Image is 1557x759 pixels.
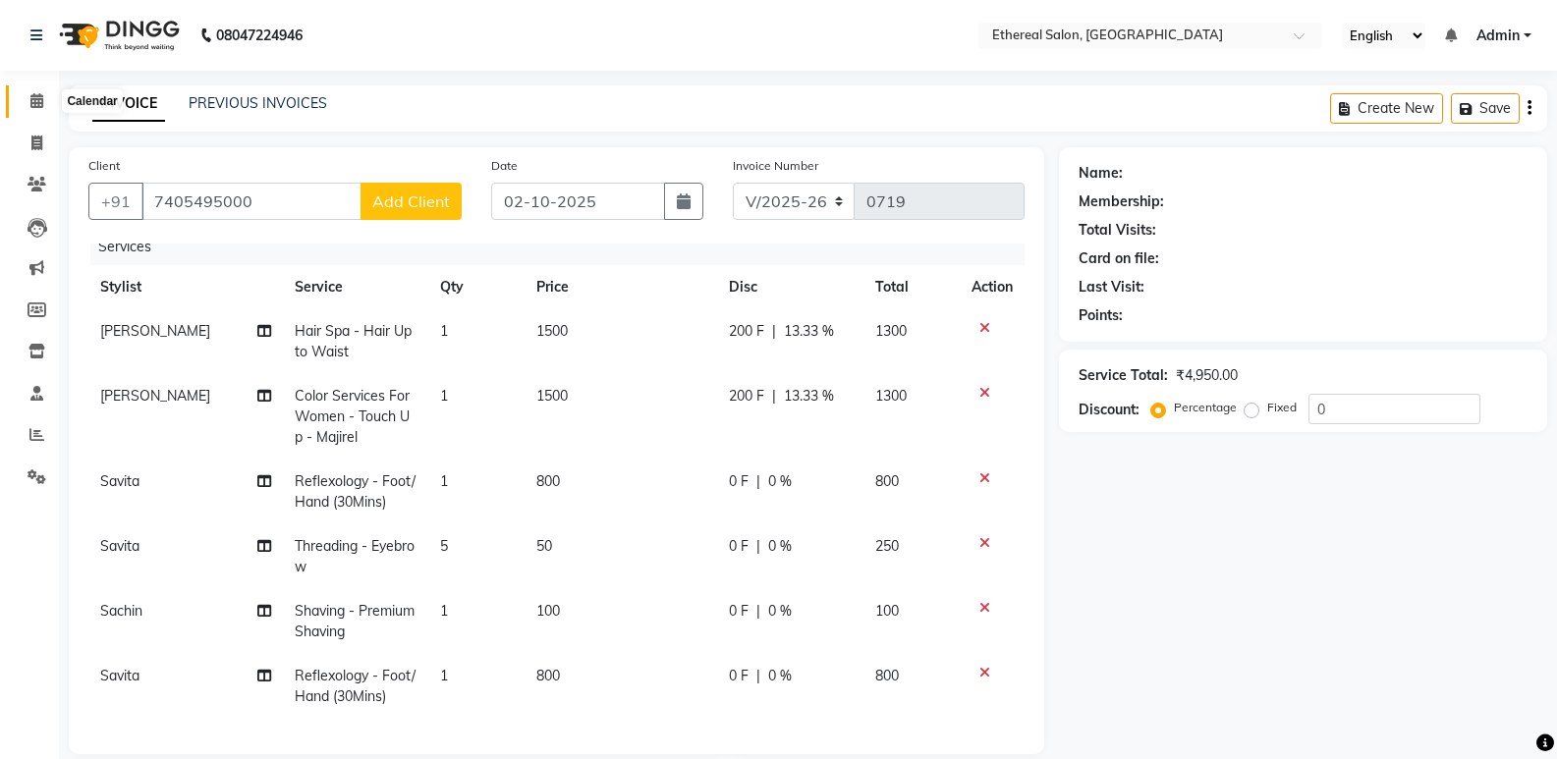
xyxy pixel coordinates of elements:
label: Fixed [1267,399,1297,416]
span: 0 % [768,601,792,622]
span: 200 F [729,386,764,407]
b: 08047224946 [216,8,303,63]
span: Color Services For Women - Touch Up - Majirel [295,387,410,446]
input: Search by Name/Mobile/Email/Code [141,183,361,220]
span: 0 % [768,471,792,492]
a: PREVIOUS INVOICES [189,94,327,112]
span: 0 % [768,536,792,557]
span: Reflexology - Foot/Hand (30Mins) [295,667,416,705]
button: Add Client [361,183,462,220]
span: Savita [100,537,139,555]
span: 0 F [729,601,749,622]
div: ₹4,950.00 [1176,365,1238,386]
span: 1500 [536,387,568,405]
label: Invoice Number [733,157,818,175]
span: Hair Spa - Hair Upto Waist [295,322,412,360]
button: Save [1451,93,1520,124]
span: 100 [536,602,560,620]
label: Date [491,157,518,175]
th: Total [863,265,961,309]
div: Card on file: [1079,248,1159,269]
span: 0 % [768,666,792,686]
span: 1 [440,472,448,490]
th: Stylist [88,265,283,309]
span: 800 [875,472,899,490]
div: Service Total: [1079,365,1168,386]
div: Calendar [62,89,122,113]
span: | [756,666,760,686]
span: 13.33 % [784,386,834,407]
span: Shaving - Premium Shaving [295,602,415,640]
span: 0 F [729,471,749,492]
span: Savita [100,472,139,490]
img: logo [50,8,185,63]
span: Admin [1476,26,1520,46]
th: Qty [428,265,525,309]
span: 1300 [875,387,907,405]
span: | [772,321,776,342]
span: 800 [875,667,899,684]
span: 800 [536,667,560,684]
div: Last Visit: [1079,277,1144,298]
th: Service [283,265,428,309]
span: 0 F [729,666,749,686]
span: 250 [875,537,899,555]
span: | [756,536,760,557]
div: Services [90,229,1039,265]
label: Client [88,157,120,175]
span: 0 F [729,536,749,557]
span: Add Client [372,191,450,211]
span: 1300 [875,322,907,340]
span: 100 [875,602,899,620]
span: 1 [440,602,448,620]
span: 1500 [536,322,568,340]
span: 1 [440,387,448,405]
span: Sachin [100,602,142,620]
span: 13.33 % [784,321,834,342]
th: Disc [717,265,863,309]
th: Action [960,265,1025,309]
div: Name: [1079,163,1123,184]
button: +91 [88,183,143,220]
span: 200 F [729,321,764,342]
span: Savita [100,667,139,684]
span: [PERSON_NAME] [100,387,210,405]
span: | [772,386,776,407]
span: 5 [440,537,448,555]
div: Discount: [1079,400,1140,420]
button: Create New [1330,93,1443,124]
div: Points: [1079,305,1123,326]
label: Percentage [1174,399,1237,416]
div: Membership: [1079,191,1164,212]
span: [PERSON_NAME] [100,322,210,340]
span: 1 [440,667,448,684]
span: Threading - Eyebrow [295,537,415,575]
span: | [756,471,760,492]
th: Price [525,265,717,309]
span: 800 [536,472,560,490]
span: 1 [440,322,448,340]
span: | [756,601,760,622]
span: Reflexology - Foot/Hand (30Mins) [295,472,416,511]
span: 50 [536,537,552,555]
div: Total Visits: [1079,220,1156,241]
